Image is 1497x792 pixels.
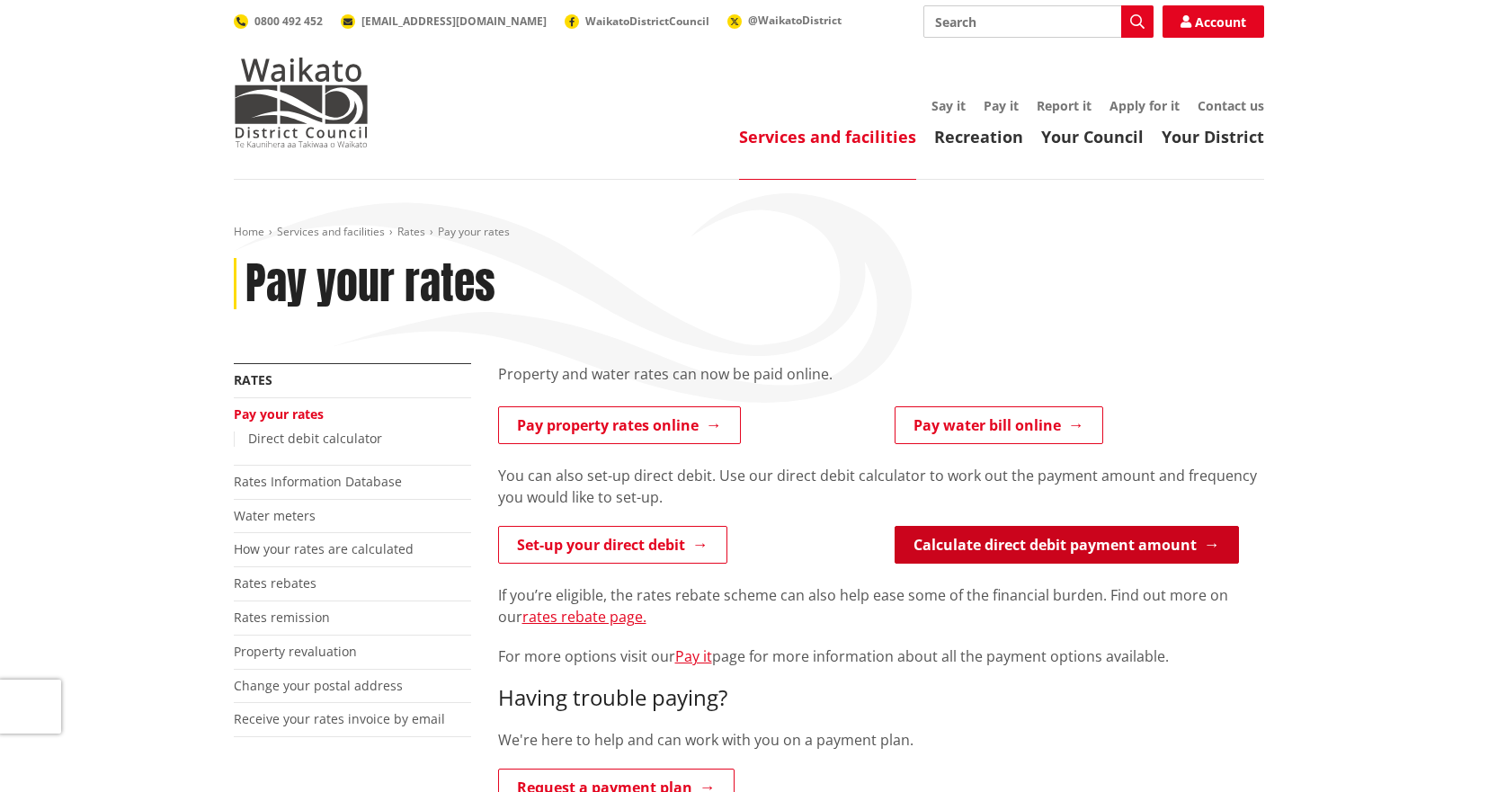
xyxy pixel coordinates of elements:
a: @WaikatoDistrict [727,13,842,28]
input: Search input [923,5,1154,38]
a: Rates [397,224,425,239]
span: Pay your rates [438,224,510,239]
a: Say it [931,97,966,114]
span: [EMAIL_ADDRESS][DOMAIN_NAME] [361,13,547,29]
a: Pay your rates [234,405,324,423]
span: @WaikatoDistrict [748,13,842,28]
p: We're here to help and can work with you on a payment plan. [498,729,1264,751]
a: Account [1163,5,1264,38]
p: For more options visit our page for more information about all the payment options available. [498,645,1264,667]
a: Pay it [675,646,712,666]
nav: breadcrumb [234,225,1264,240]
a: Services and facilities [739,126,916,147]
a: Pay property rates online [498,406,741,444]
a: Apply for it [1109,97,1180,114]
a: Services and facilities [277,224,385,239]
a: Rates Information Database [234,473,402,490]
a: Home [234,224,264,239]
a: rates rebate page. [522,607,646,627]
a: Your District [1162,126,1264,147]
a: How your rates are calculated [234,540,414,557]
a: Rates [234,371,272,388]
span: 0800 492 452 [254,13,323,29]
a: Your Council [1041,126,1144,147]
a: Direct debit calculator [248,430,382,447]
a: Change your postal address [234,677,403,694]
span: WaikatoDistrictCouncil [585,13,709,29]
a: Receive your rates invoice by email [234,710,445,727]
a: WaikatoDistrictCouncil [565,13,709,29]
a: Set-up your direct debit [498,526,727,564]
h3: Having trouble paying? [498,685,1264,711]
a: Recreation [934,126,1023,147]
a: Calculate direct debit payment amount [895,526,1239,564]
a: 0800 492 452 [234,13,323,29]
img: Waikato District Council - Te Kaunihera aa Takiwaa o Waikato [234,58,369,147]
h1: Pay your rates [245,258,495,310]
a: Rates rebates [234,574,316,592]
a: Rates remission [234,609,330,626]
a: [EMAIL_ADDRESS][DOMAIN_NAME] [341,13,547,29]
a: Report it [1037,97,1092,114]
a: Property revaluation [234,643,357,660]
iframe: Messenger Launcher [1414,716,1479,781]
div: Property and water rates can now be paid online. [498,363,1264,406]
a: Pay it [984,97,1019,114]
a: Water meters [234,507,316,524]
p: You can also set-up direct debit. Use our direct debit calculator to work out the payment amount ... [498,465,1264,508]
a: Pay water bill online [895,406,1103,444]
p: If you’re eligible, the rates rebate scheme can also help ease some of the financial burden. Find... [498,584,1264,627]
a: Contact us [1198,97,1264,114]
